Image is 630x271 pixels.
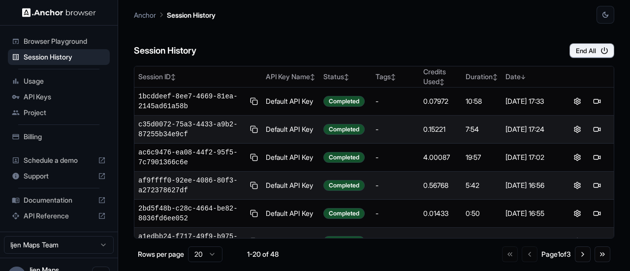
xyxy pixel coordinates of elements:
[505,237,557,246] div: [DATE] 16:47
[167,10,216,20] p: Session History
[423,237,458,246] div: 0.64703
[8,208,110,224] div: API Reference
[391,73,396,81] span: ↕
[376,181,415,190] div: -
[310,73,315,81] span: ↕
[505,72,557,82] div: Date
[8,89,110,105] div: API Keys
[8,73,110,89] div: Usage
[376,72,415,82] div: Tags
[423,67,458,87] div: Credits Used
[262,172,319,200] td: Default API Key
[134,9,216,20] nav: breadcrumb
[323,236,365,247] div: Completed
[466,152,498,162] div: 19:57
[8,129,110,145] div: Billing
[376,124,415,134] div: -
[323,124,365,135] div: Completed
[541,249,571,259] div: Page 1 of 3
[22,8,96,17] img: Anchor Logo
[24,132,106,142] span: Billing
[466,237,498,246] div: 7:06
[505,152,557,162] div: [DATE] 17:02
[505,181,557,190] div: [DATE] 16:56
[505,124,557,134] div: [DATE] 17:24
[8,168,110,184] div: Support
[323,72,368,82] div: Status
[440,78,444,86] span: ↕
[376,152,415,162] div: -
[493,73,498,81] span: ↕
[423,181,458,190] div: 0.56768
[8,33,110,49] div: Browser Playground
[323,208,365,219] div: Completed
[323,96,365,107] div: Completed
[505,96,557,106] div: [DATE] 17:33
[24,155,94,165] span: Schedule a demo
[262,228,319,256] td: Default API Key
[466,209,498,218] div: 0:50
[138,72,258,82] div: Session ID
[138,120,246,139] span: c35d0072-75a3-4433-a9b2-87255b34e9cf
[138,148,246,167] span: ac6c9476-ea08-44f2-95f5-7c7901366c6e
[376,237,415,246] div: -
[466,96,498,106] div: 10:58
[423,209,458,218] div: 0.01433
[323,180,365,191] div: Completed
[344,73,349,81] span: ↕
[24,108,106,118] span: Project
[376,209,415,218] div: -
[323,152,365,163] div: Completed
[138,232,246,251] span: a1edbb24-f717-49f9-b975-3d318a96792b
[138,91,246,111] span: 1bcddeef-8ee7-4669-81ea-2145ad61a58b
[138,249,184,259] p: Rows per page
[24,171,94,181] span: Support
[134,10,156,20] p: Anchor
[569,43,614,58] button: End All
[8,152,110,168] div: Schedule a demo
[262,144,319,172] td: Default API Key
[24,76,106,86] span: Usage
[8,192,110,208] div: Documentation
[238,249,287,259] div: 1-20 of 48
[423,152,458,162] div: 4.00087
[262,200,319,228] td: Default API Key
[262,88,319,116] td: Default API Key
[466,124,498,134] div: 7:54
[466,72,498,82] div: Duration
[423,124,458,134] div: 0.15221
[8,49,110,65] div: Session History
[8,105,110,120] div: Project
[466,181,498,190] div: 5:42
[134,44,196,58] h6: Session History
[521,73,526,81] span: ↓
[24,195,94,205] span: Documentation
[171,73,176,81] span: ↕
[266,72,315,82] div: API Key Name
[423,96,458,106] div: 0.07972
[138,204,246,223] span: 2bd5f48b-c28c-4664-be82-8036fd6ee052
[24,92,106,102] span: API Keys
[505,209,557,218] div: [DATE] 16:55
[24,52,106,62] span: Session History
[376,96,415,106] div: -
[262,116,319,144] td: Default API Key
[138,176,246,195] span: af9ffff0-92ee-4086-80f3-a272378627df
[24,36,106,46] span: Browser Playground
[24,211,94,221] span: API Reference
